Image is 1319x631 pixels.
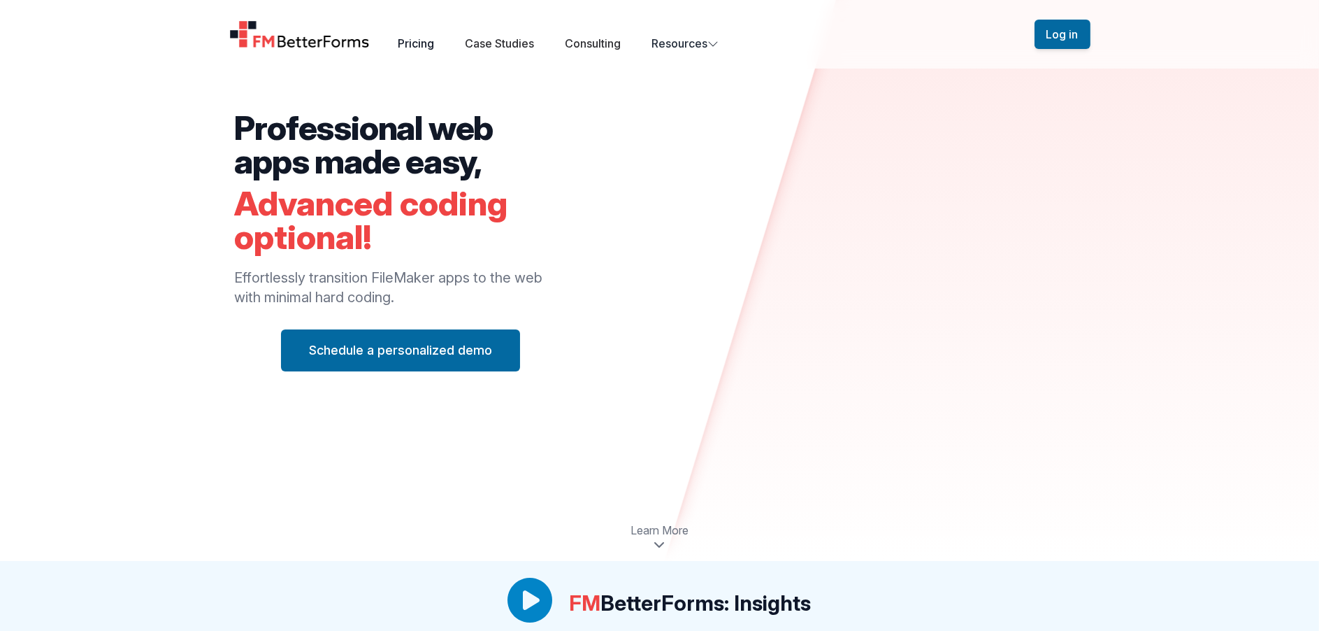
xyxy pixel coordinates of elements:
[235,111,567,178] h2: Professional web apps made easy,
[1035,20,1090,49] button: Log in
[570,590,812,616] h1: BetterForms: Insights
[651,35,719,52] button: Resources
[235,268,567,307] p: Effortlessly transition FileMaker apps to the web with minimal hard coding.
[229,20,370,48] a: Home
[565,36,621,50] a: Consulting
[630,522,689,539] span: Learn More
[281,329,520,371] button: Schedule a personalized demo
[212,17,1107,52] nav: Global
[235,187,567,254] h2: Advanced coding optional!
[570,590,601,616] span: FM
[465,36,534,50] a: Case Studies
[398,36,434,50] a: Pricing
